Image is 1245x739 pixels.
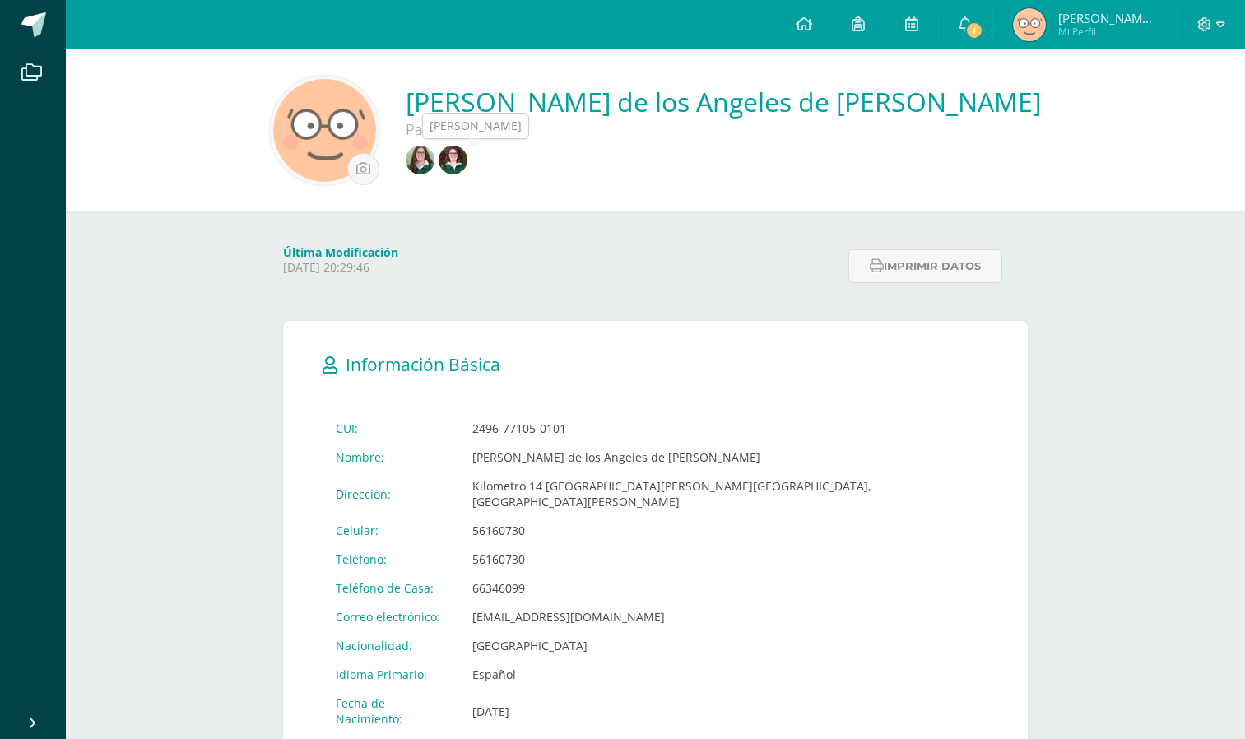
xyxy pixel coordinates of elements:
span: [PERSON_NAME] de los Angeles [1058,10,1157,26]
td: Correo electrónico: [323,602,459,631]
span: Mi Perfil [1058,25,1157,39]
td: Idioma Primario: [323,660,459,689]
td: 2496-77105-0101 [459,414,988,443]
p: [DATE] 20:29:46 [283,260,839,275]
td: Nombre: [323,443,459,472]
td: Español [459,660,988,689]
h4: Última Modificación [283,244,839,260]
div: Padre de Familia [406,119,899,139]
td: Celular: [323,516,459,545]
span: Información Básica [346,353,500,376]
td: 66346099 [459,574,988,602]
td: CUI: [323,414,459,443]
td: 56160730 [459,545,988,574]
button: Imprimir datos [848,249,1002,283]
td: Teléfono: [323,545,459,574]
a: [PERSON_NAME] de los Angeles de [PERSON_NAME] [406,84,1041,119]
td: Teléfono de Casa: [323,574,459,602]
td: Kilometro 14 [GEOGRAPHIC_DATA][PERSON_NAME][GEOGRAPHIC_DATA], [GEOGRAPHIC_DATA][PERSON_NAME] [459,472,988,516]
img: 6366ed5ed987100471695a0532754633.png [1013,8,1046,41]
td: [GEOGRAPHIC_DATA] [459,631,988,660]
td: 56160730 [459,516,988,545]
div: [PERSON_NAME] [430,118,522,134]
img: 128230bac662f1e147ca94fdc4e93b29.png [439,146,467,174]
td: Fecha de Nacimiento: [323,689,459,733]
span: 1 [965,21,983,40]
img: 852a587799822a5f9cffaa88356be64e.png [406,146,434,174]
td: [PERSON_NAME] de los Angeles de [PERSON_NAME] [459,443,988,472]
td: [EMAIL_ADDRESS][DOMAIN_NAME] [459,602,988,631]
td: Nacionalidad: [323,631,459,660]
td: [DATE] [459,689,988,733]
img: 5a3d20189a0fd4b2570fa93756e479b9.png [273,79,376,182]
td: Dirección: [323,472,459,516]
